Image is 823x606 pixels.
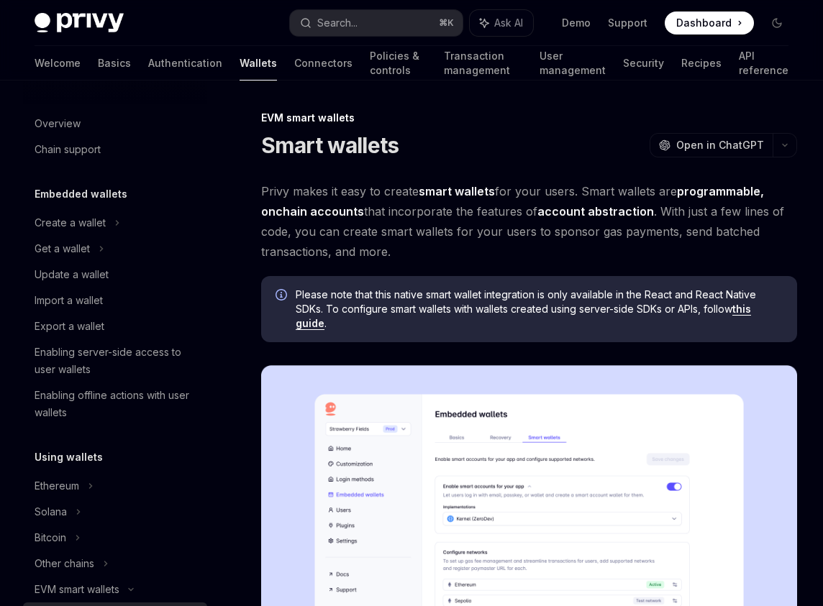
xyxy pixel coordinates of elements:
img: dark logo [35,13,124,33]
a: Dashboard [665,12,754,35]
a: Update a wallet [23,262,207,288]
a: Chain support [23,137,207,162]
span: Privy makes it easy to create for your users. Smart wallets are that incorporate the features of ... [261,181,797,262]
a: Demo [562,16,591,30]
div: Enabling server-side access to user wallets [35,344,199,378]
span: ⌘ K [439,17,454,29]
span: Please note that this native smart wallet integration is only available in the React and React Na... [296,288,783,331]
span: Ask AI [494,16,523,30]
div: EVM smart wallets [35,581,119,598]
div: Solana [35,503,67,520]
strong: smart wallets [419,184,495,198]
a: Security [623,46,664,81]
div: Other chains [35,555,94,572]
div: Ethereum [35,477,79,495]
span: Dashboard [676,16,732,30]
a: User management [540,46,606,81]
div: Chain support [35,141,101,158]
a: Recipes [681,46,722,81]
h1: Smart wallets [261,132,399,158]
a: Overview [23,111,207,137]
h5: Using wallets [35,449,103,466]
div: Get a wallet [35,240,90,257]
button: Search...⌘K [290,10,463,36]
a: Welcome [35,46,81,81]
div: Create a wallet [35,214,106,231]
a: API reference [739,46,788,81]
div: Bitcoin [35,529,66,546]
span: Open in ChatGPT [676,138,764,152]
a: Basics [98,46,131,81]
button: Toggle dark mode [765,12,788,35]
div: Search... [317,14,358,32]
svg: Info [276,289,290,303]
div: Enabling offline actions with user wallets [35,387,199,421]
div: Import a wallet [35,292,103,309]
a: Enabling offline actions with user wallets [23,382,207,426]
div: EVM smart wallets [261,111,797,125]
div: Export a wallet [35,318,104,335]
button: Open in ChatGPT [650,133,773,157]
div: Update a wallet [35,266,109,283]
a: Wallets [240,46,277,81]
a: Import a wallet [23,288,207,313]
div: Overview [35,115,81,132]
a: account abstraction [537,204,654,219]
a: Enabling server-side access to user wallets [23,339,207,382]
a: Connectors [294,46,353,81]
a: Policies & controls [370,46,427,81]
a: Support [608,16,647,30]
button: Ask AI [470,10,533,36]
a: Authentication [148,46,222,81]
a: Transaction management [444,46,522,81]
h5: Embedded wallets [35,185,127,203]
a: Export a wallet [23,313,207,339]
